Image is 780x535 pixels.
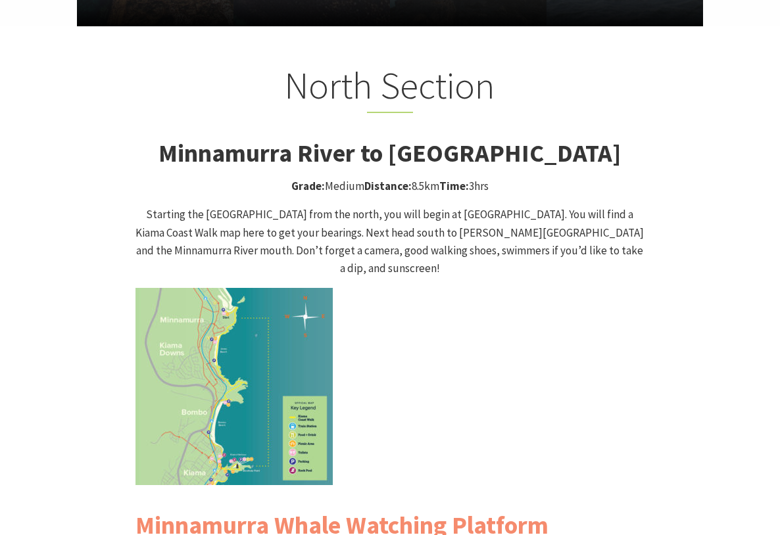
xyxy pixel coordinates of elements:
[364,179,412,193] strong: Distance:
[158,137,621,168] strong: Minnamurra River to [GEOGRAPHIC_DATA]
[135,288,333,485] img: Kiama Coast Walk North Section
[135,177,645,195] p: Medium 8.5km 3hrs
[439,179,469,193] strong: Time:
[291,179,325,193] strong: Grade:
[135,206,645,277] p: Starting the [GEOGRAPHIC_DATA] from the north, you will begin at [GEOGRAPHIC_DATA]. You will find...
[135,62,645,113] h2: North Section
